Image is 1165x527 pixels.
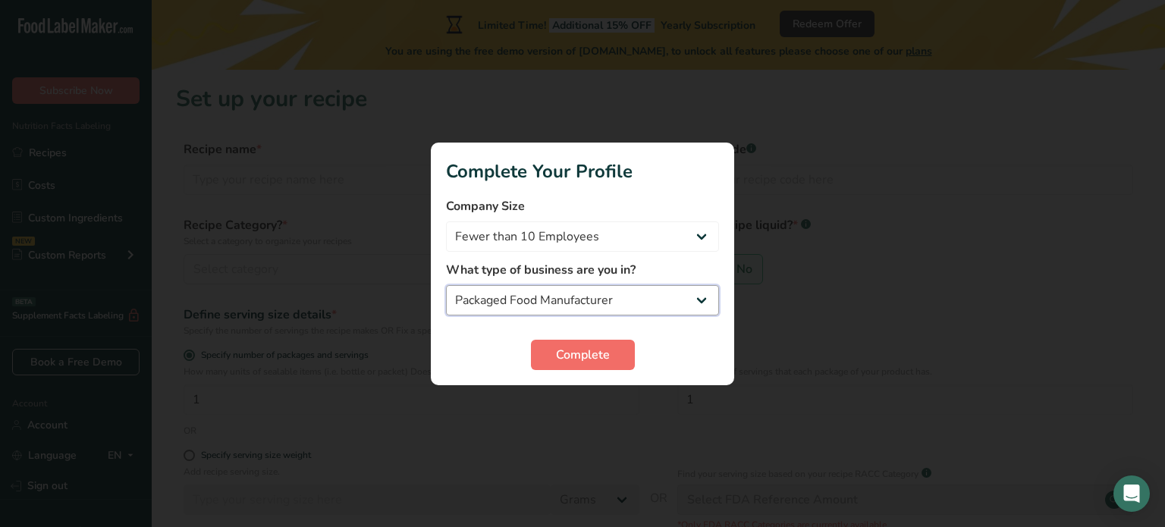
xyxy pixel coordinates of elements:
[556,346,610,364] span: Complete
[446,158,719,185] h1: Complete Your Profile
[446,197,719,215] label: Company Size
[446,261,719,279] label: What type of business are you in?
[531,340,635,370] button: Complete
[1113,475,1150,512] div: Open Intercom Messenger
